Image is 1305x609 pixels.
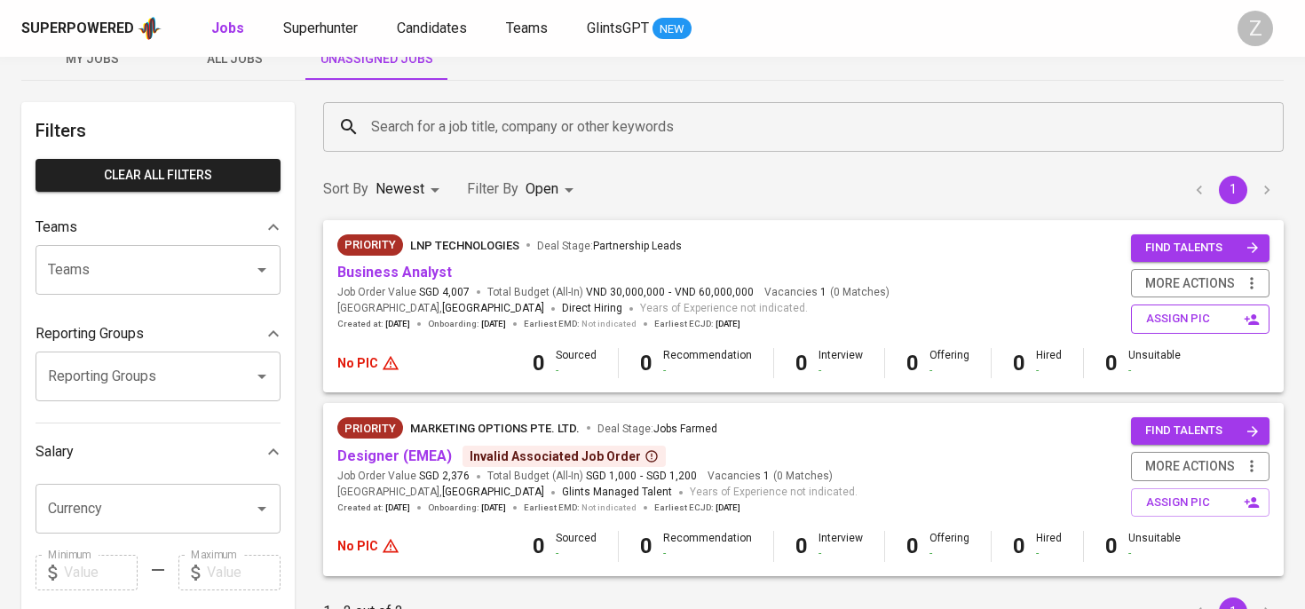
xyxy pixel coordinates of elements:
span: assign pic [1146,493,1258,513]
div: - [819,363,863,378]
span: [GEOGRAPHIC_DATA] [442,484,544,502]
div: New Job received from Demand Team [337,417,403,439]
div: Z [1238,11,1273,46]
p: No PIC [337,354,378,372]
div: Interview [819,348,863,378]
div: - [663,363,752,378]
span: Total Budget (All-In) [487,285,754,300]
b: 0 [906,534,919,558]
b: 0 [795,534,808,558]
p: Sort By [323,178,368,200]
span: Deal Stage : [537,240,682,252]
span: [GEOGRAPHIC_DATA] , [337,300,544,318]
div: Offering [929,531,969,561]
div: - [819,546,863,561]
div: Hired [1036,531,1062,561]
div: - [663,546,752,561]
span: Created at : [337,318,410,330]
span: VND 30,000,000 [586,285,665,300]
span: Superhunter [283,20,358,36]
span: SGD 4,007 [419,285,470,300]
b: 0 [1105,351,1118,376]
span: Onboarding : [428,502,506,514]
div: Teams [36,210,281,245]
span: - [668,285,671,300]
h6: Filters [36,116,281,145]
a: Candidates [397,18,471,40]
span: MARKETING OPTIONS PTE. LTD. [410,422,580,435]
div: Unsuitable [1128,531,1181,561]
div: - [556,363,597,378]
div: - [929,546,969,561]
button: find talents [1131,417,1269,445]
span: Onboarding : [428,318,506,330]
div: Salary [36,434,281,470]
span: Created at : [337,502,410,514]
b: 0 [795,351,808,376]
a: Superpoweredapp logo [21,15,162,42]
span: Priority [337,420,403,438]
p: Filter By [467,178,518,200]
div: Reporting Groups [36,316,281,352]
p: No PIC [337,537,378,555]
button: find talents [1131,234,1269,262]
span: [GEOGRAPHIC_DATA] , [337,484,544,502]
span: [DATE] [385,318,410,330]
p: Reporting Groups [36,323,144,344]
span: SGD 1,200 [646,469,697,484]
div: Sourced [556,348,597,378]
span: Vacancies ( 0 Matches ) [764,285,890,300]
span: Earliest EMD : [524,502,637,514]
b: 0 [640,534,652,558]
nav: pagination navigation [1182,176,1284,204]
a: Business Analyst [337,264,452,281]
span: GlintsGPT [587,20,649,36]
span: SGD 1,000 [586,469,637,484]
span: [DATE] [716,318,740,330]
span: LNP Technologies [410,239,519,252]
p: Teams [36,217,77,238]
div: New Job received from Demand Team [337,234,403,256]
div: - [929,363,969,378]
div: Unsuitable [1128,348,1181,378]
button: Open [249,364,274,389]
span: [DATE] [481,502,506,514]
b: 0 [640,351,652,376]
span: [DATE] [385,502,410,514]
span: My Jobs [32,48,153,70]
button: Clear All filters [36,159,281,192]
img: app logo [138,15,162,42]
span: NEW [652,20,692,38]
span: All Jobs [174,48,295,70]
div: Open [526,173,580,206]
div: Newest [376,173,446,206]
b: 0 [1013,534,1025,558]
span: Earliest EMD : [524,318,637,330]
span: Not indicated [581,318,637,330]
span: 1 [761,469,770,484]
span: SGD 2,376 [419,469,470,484]
span: find talents [1145,238,1259,258]
button: assign pic [1131,304,1269,334]
button: page 1 [1219,176,1247,204]
button: Open [249,257,274,282]
b: Jobs [211,20,244,36]
span: more actions [1145,455,1235,478]
span: Direct Hiring [562,302,622,314]
div: - [1128,363,1181,378]
b: 0 [533,351,545,376]
div: Offering [929,348,969,378]
input: Value [64,555,138,590]
div: Superpowered [21,19,134,39]
div: Interview [819,531,863,561]
span: 1 [818,285,826,300]
span: [DATE] [481,318,506,330]
button: more actions [1131,452,1269,481]
span: Earliest ECJD : [654,318,740,330]
a: Superhunter [283,18,361,40]
span: find talents [1145,421,1259,441]
div: Invalid Associated Job Order [470,447,659,465]
p: Salary [36,441,74,463]
div: - [556,546,597,561]
span: Glints Managed Talent [562,486,672,498]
